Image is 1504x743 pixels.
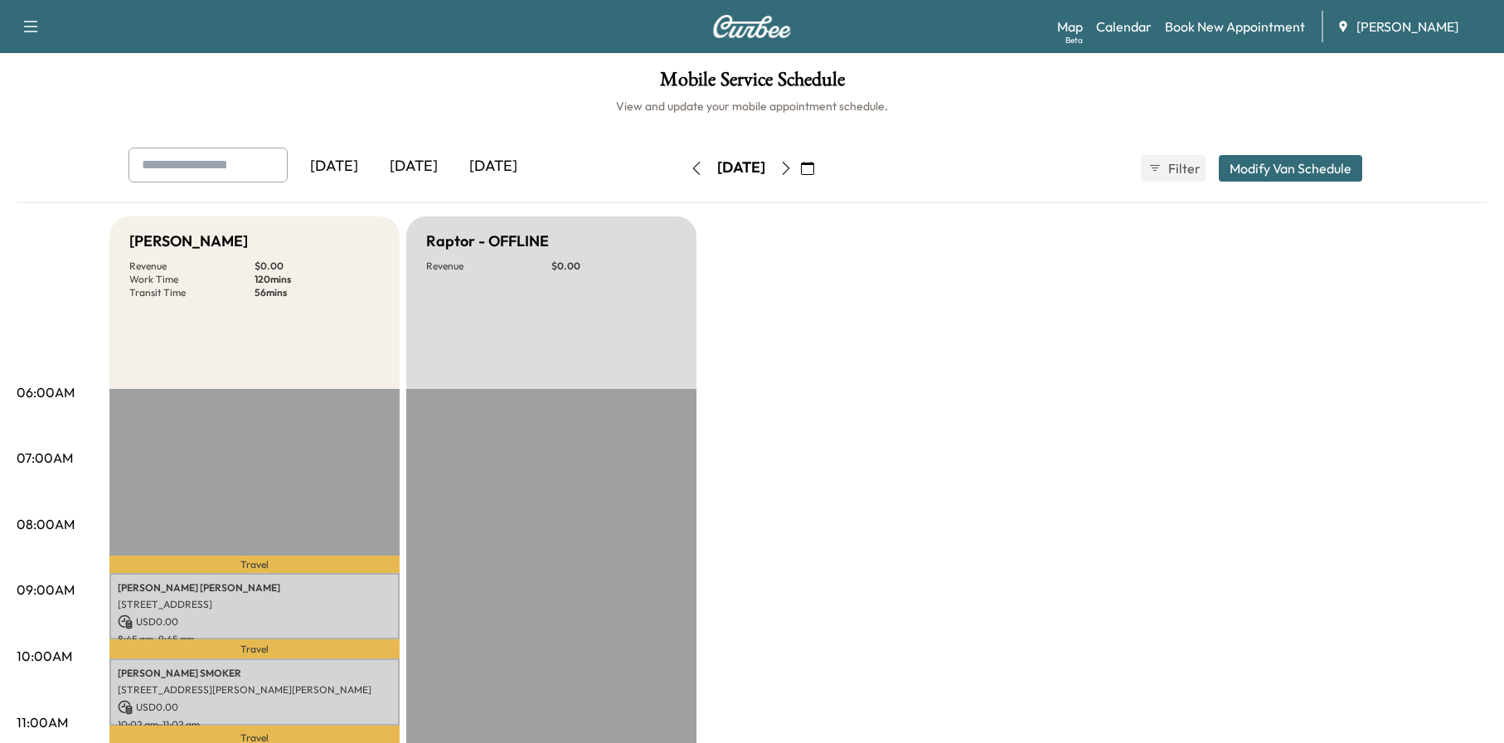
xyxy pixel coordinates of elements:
[109,639,400,658] p: Travel
[17,514,75,534] p: 08:00AM
[118,598,391,611] p: [STREET_ADDRESS]
[118,667,391,680] p: [PERSON_NAME] SMOKER
[129,273,255,286] p: Work Time
[255,273,380,286] p: 120 mins
[118,581,391,595] p: [PERSON_NAME] [PERSON_NAME]
[255,260,380,273] p: $ 0.00
[426,230,549,253] h5: Raptor - OFFLINE
[1168,158,1198,178] span: Filter
[454,148,533,186] div: [DATE]
[109,556,400,572] p: Travel
[17,646,72,666] p: 10:00AM
[17,580,75,600] p: 09:00AM
[17,382,75,402] p: 06:00AM
[17,70,1487,98] h1: Mobile Service Schedule
[118,718,391,731] p: 10:02 am - 11:02 am
[17,712,68,732] p: 11:00AM
[374,148,454,186] div: [DATE]
[1356,17,1458,36] span: [PERSON_NAME]
[712,15,792,38] img: Curbee Logo
[1165,17,1305,36] a: Book New Appointment
[1219,155,1362,182] button: Modify Van Schedule
[129,286,255,299] p: Transit Time
[17,98,1487,114] h6: View and update your mobile appointment schedule.
[118,633,391,646] p: 8:45 am - 9:45 am
[118,683,391,697] p: [STREET_ADDRESS][PERSON_NAME][PERSON_NAME]
[118,614,391,629] p: USD 0.00
[1141,155,1206,182] button: Filter
[551,260,677,273] p: $ 0.00
[426,260,551,273] p: Revenue
[1057,17,1083,36] a: MapBeta
[17,448,73,468] p: 07:00AM
[1065,34,1083,46] div: Beta
[129,230,248,253] h5: [PERSON_NAME]
[129,260,255,273] p: Revenue
[717,158,765,178] div: [DATE]
[1096,17,1152,36] a: Calendar
[255,286,380,299] p: 56 mins
[118,700,391,715] p: USD 0.00
[294,148,374,186] div: [DATE]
